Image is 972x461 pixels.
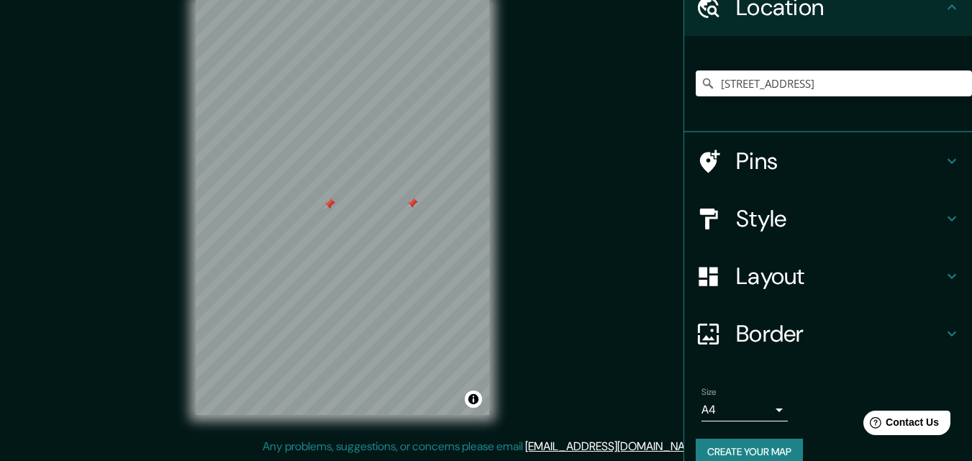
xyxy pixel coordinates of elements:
[701,386,717,398] label: Size
[525,439,703,454] a: [EMAIL_ADDRESS][DOMAIN_NAME]
[263,438,705,455] p: Any problems, suggestions, or concerns please email .
[701,398,788,421] div: A4
[736,147,943,175] h4: Pins
[736,262,943,291] h4: Layout
[844,405,956,445] iframe: Help widget launcher
[684,132,972,190] div: Pins
[736,319,943,348] h4: Border
[684,190,972,247] div: Style
[684,247,972,305] div: Layout
[465,391,482,408] button: Toggle attribution
[696,70,972,96] input: Pick your city or area
[684,305,972,362] div: Border
[736,204,943,233] h4: Style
